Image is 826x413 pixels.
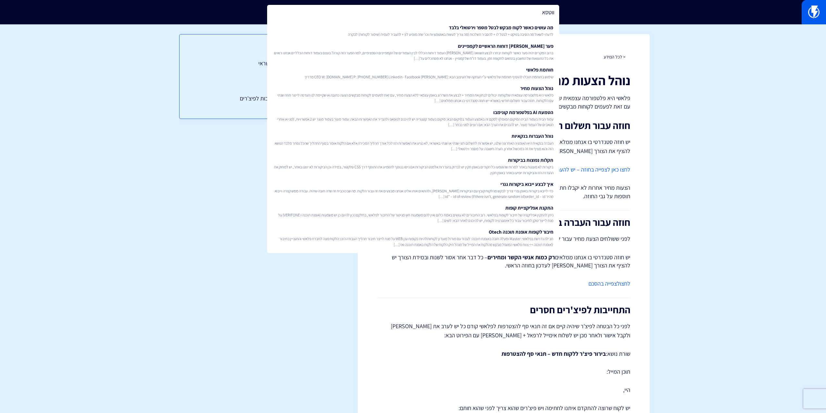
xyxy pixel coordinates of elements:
[273,164,553,175] span: ביקורות לא מוצגות באתר למרות שהוטמעו כל הקודים באופן תקין יש לבדוק בהגדרות אלמנט הביקורות אם ניסו...
[620,280,630,287] a: לחצו
[494,166,630,173] a: לחצו כאן לצפייה בחוזה – יש להעתיק אותו ולא לשנות את הנוכחי
[192,83,328,91] a: התחייבות לפיצ'רים חסרים
[270,178,556,202] a: איך לבצע ייבוא ביקורות גנריכדי לייבא ביקורות באופן גנרי צריך לבקש מהלקוח קובץ עם הביקורות [PERSON...
[377,350,630,358] p: שורת נושא:
[270,130,556,154] a: נוהל העברות בנקאיותהעברה בנקאית היא האופציה האחרונה שלנו, יש אפשרות לתשלום חצי שנתי או שנתי באשרא...
[192,59,328,68] a: חוזה עבור תשלום חודשי באשראי
[487,253,555,261] strong: רק כמות אנשי הקשר ומחירים
[377,386,630,394] p: היי,
[273,92,553,103] span: פלאשי היא פלטפורמה עצמאית שלקוחות יכולים לבחון את המחיר + לבצע את השדרוג באופן עצמאי ללא הצעת מחי...
[604,54,625,60] a: < לכל המידע
[273,212,553,223] span: ניתן להתקין אפליקציה של חיבור לקופות בפלאשי. רוב החיבורים לא עושים באמת כלום ואין להם משמעות חוץ ...
[270,21,556,40] a: מה עושים כאשר לקוח מבקש לבטל מספר וירטואלי בלבדלדעתי לשאול מה הסיבה בטיקט + לבטל לו + להסביר השלכ...
[501,350,606,357] strong: בירור פיצ'ר ללקוח חדש – תנאי סף להצטרפות
[377,322,630,340] p: לפני כל הבטחה לפיצ'ר שיהיה קיים אם זה תנאי סף להצטרפות לפלאשי קודם כל יש לערב את [PERSON_NAME] ול...
[273,116,553,127] span: עמוד הבית בעמוד הבית המיקום המומלץ למקם זה באמצע העמוד במיקום הבא: מיקום בעמוד קטגוריה יש להיכנס ...
[273,32,553,37] span: לדעתי לשאול מה הסיבה בטיקט + לבטל לו + להסביר השלכות (מה צריך לעשות באוטומציות וכו’ שזה מופיע לו)...
[273,74,553,80] span: שימוש בחותמת תוכלו להוסיף חותמת של פלאשי ע”י העתקה של העיצוב הבא: [PERSON_NAME] CEO W: [DOMAIN_NA...
[377,404,630,412] p: יש לקוח שרוצה להתקדם איתנו לחתימה ויש פיצ'רים שהוא צריך לפני שהוא חותם:
[270,226,556,250] a: חיבור לקופות אופנת תוכנה Otechחבילה נדרשת בפלאשי: Master ומעלה חובה באופנת תוכנה: לעבוד עם מודול ...
[270,106,556,130] a: הטמעת AI בפלטפורמת קונימבועמוד הבית בעמוד הבית המיקום המומלץ למקם זה באמצע העמוד במיקום הבא: מיקו...
[267,5,559,20] input: חיפוש מהיר...
[273,188,553,199] span: כדי לייבא ביקורות באופן גנרי צריך לבקש מהלקוח קובץ עם הביקורות [PERSON_NAME], ולהתאים אותו אלינו ...
[270,64,556,82] a: חותמת פלאשישימוש בחותמת תוכלו להוסיף חותמת של פלאשי ע”י העתקה של העיצוב הבא: [PERSON_NAME] CEO W:...
[588,280,617,287] a: צפייה בהסכם
[377,304,630,315] h2: התחייבות לפיצ'רים חסרים
[377,368,630,376] p: תוכן המייל:
[617,280,620,287] a: ל
[192,94,328,103] a: לאחר סגירת חוזה עם התחייבות לפיצ'רים
[273,236,553,247] span: חבילה נדרשת בפלאשי: Master ומעלה חובה באופנת תוכנה: לעבוד עם מודול מועדון לקוחותלהיות בקופות ענן ...
[270,202,556,226] a: התקנת אפליקציית קופותניתן להתקין אפליקציה של חיבור לקופות בפלאשי. רוב החיבורים לא עושים באמת כלום...
[273,140,553,151] span: העברה בנקאית היא האופציה האחרונה שלנו, יש אפשרות לתשלום חצי שנתי או שנתי באשראי, לא נציע את האפשר...
[270,82,556,106] a: נוהל הצעות מחירפלאשי היא פלטפורמה עצמאית שלקוחות יכולים לבחון את המחיר + לבצע את השדרוג באופן עצמ...
[377,253,630,270] p: יש חוזה סטנדרטי בו אנחנו ממלאים – כל דבר אחר אסור לשנות ובמידת הצורך יש להציף את הצורך [PERSON_NA...
[270,154,556,178] a: תקלות נפוצות בביקורותביקורות לא מוצגות באתר למרות שהוטמעו כל הקודים באופן תקין יש לבדוק בהגדרות א...
[273,50,553,61] span: ברוב המקרים יהיה פער כאשר לקוחות יבחרו לבצע השוואה [PERSON_NAME] העמוד דוחות הכללי לבין העמודים ש...
[192,47,328,56] h3: תוכן
[192,71,328,79] a: חוזה עבור העברה בנקאית
[270,40,556,64] a: פער [PERSON_NAME] דוחות הראשיים לקמפייניםברוב המקרים יהיה פער כאשר לקוחות יבחרו לבצע השוואה [PERS...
